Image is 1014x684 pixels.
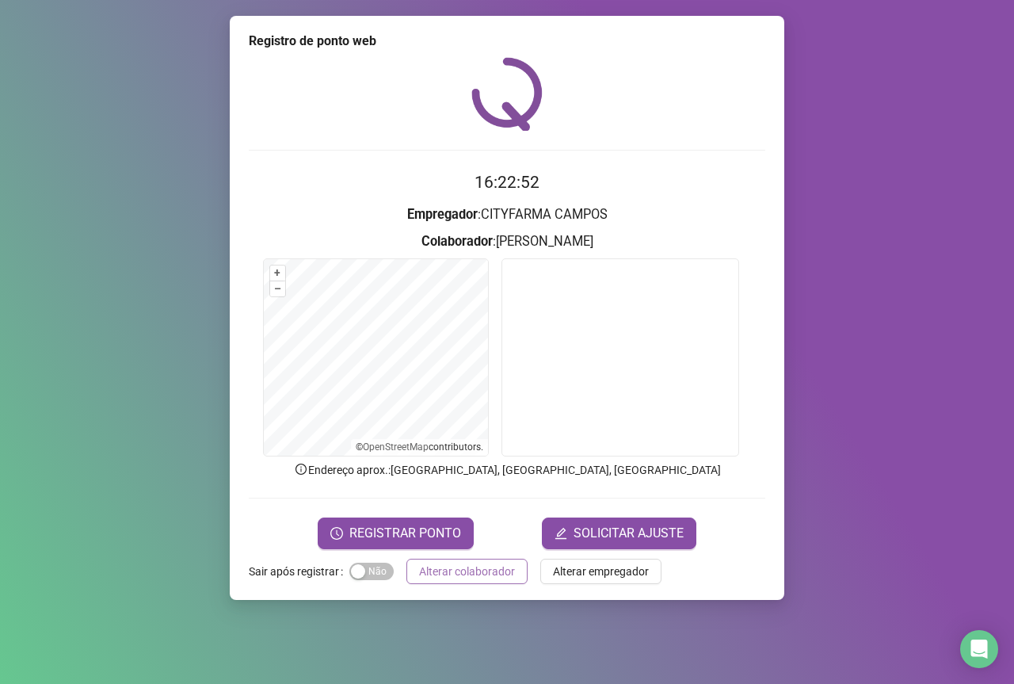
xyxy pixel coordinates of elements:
span: SOLICITAR AJUSTE [574,524,684,543]
label: Sair após registrar [249,559,349,584]
button: – [270,281,285,296]
h3: : [PERSON_NAME] [249,231,765,252]
div: Open Intercom Messenger [960,630,998,668]
strong: Colaborador [421,234,493,249]
button: + [270,266,285,281]
button: editSOLICITAR AJUSTE [542,518,696,549]
img: QRPoint [471,57,543,131]
a: OpenStreetMap [363,441,429,453]
div: Registro de ponto web [249,32,765,51]
span: REGISTRAR PONTO [349,524,461,543]
time: 16:22:52 [475,173,539,192]
h3: : CITYFARMA CAMPOS [249,204,765,225]
button: Alterar colaborador [406,559,528,584]
span: edit [555,527,567,540]
button: Alterar empregador [540,559,661,584]
span: Alterar colaborador [419,563,515,580]
span: Alterar empregador [553,563,649,580]
span: info-circle [294,462,308,476]
strong: Empregador [407,207,478,222]
li: © contributors. [356,441,483,453]
button: REGISTRAR PONTO [318,518,474,549]
p: Endereço aprox. : [GEOGRAPHIC_DATA], [GEOGRAPHIC_DATA], [GEOGRAPHIC_DATA] [249,461,765,479]
span: clock-circle [330,527,343,540]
